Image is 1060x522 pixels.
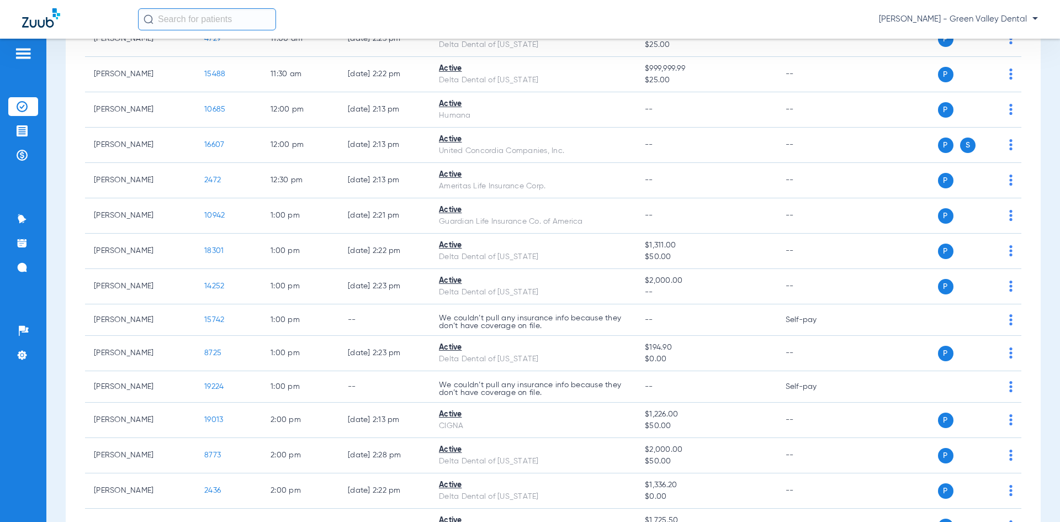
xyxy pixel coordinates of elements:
[645,275,767,287] span: $2,000.00
[439,287,627,298] div: Delta Dental of [US_STATE]
[262,22,339,57] td: 11:00 AM
[1009,175,1013,186] img: group-dot-blue.svg
[938,279,953,294] span: P
[938,67,953,82] span: P
[1009,450,1013,461] img: group-dot-blue.svg
[439,251,627,263] div: Delta Dental of [US_STATE]
[439,479,627,491] div: Active
[645,409,767,420] span: $1,226.00
[85,57,195,92] td: [PERSON_NAME]
[1009,210,1013,221] img: group-dot-blue.svg
[439,314,627,330] p: We couldn’t pull any insurance info because they don’t have coverage on file.
[439,456,627,467] div: Delta Dental of [US_STATE]
[339,269,430,304] td: [DATE] 2:23 PM
[938,346,953,361] span: P
[439,169,627,181] div: Active
[339,403,430,438] td: [DATE] 2:13 PM
[777,438,851,473] td: --
[85,22,195,57] td: [PERSON_NAME]
[777,269,851,304] td: --
[645,354,767,365] span: $0.00
[262,163,339,198] td: 12:30 PM
[85,198,195,234] td: [PERSON_NAME]
[339,371,430,403] td: --
[138,8,276,30] input: Search for patients
[439,145,627,157] div: United Concordia Companies, Inc.
[645,75,767,86] span: $25.00
[1005,469,1060,522] iframe: Chat Widget
[339,304,430,336] td: --
[204,176,221,184] span: 2472
[85,234,195,269] td: [PERSON_NAME]
[645,251,767,263] span: $50.00
[645,444,767,456] span: $2,000.00
[439,240,627,251] div: Active
[204,383,224,391] span: 19224
[645,176,653,184] span: --
[1009,281,1013,292] img: group-dot-blue.svg
[645,316,653,324] span: --
[439,110,627,122] div: Humana
[85,438,195,473] td: [PERSON_NAME]
[938,102,953,118] span: P
[204,349,221,357] span: 8725
[339,473,430,509] td: [DATE] 2:22 PM
[85,371,195,403] td: [PERSON_NAME]
[262,304,339,336] td: 1:00 PM
[938,31,953,47] span: P
[439,275,627,287] div: Active
[339,22,430,57] td: [DATE] 2:23 PM
[938,483,953,499] span: P
[938,138,953,153] span: P
[262,198,339,234] td: 1:00 PM
[439,39,627,51] div: Delta Dental of [US_STATE]
[645,342,767,354] span: $194.90
[645,287,767,298] span: --
[960,138,976,153] span: S
[645,491,767,503] span: $0.00
[1009,104,1013,115] img: group-dot-blue.svg
[339,234,430,269] td: [DATE] 2:22 PM
[1009,347,1013,358] img: group-dot-blue.svg
[1009,314,1013,325] img: group-dot-blue.svg
[204,35,221,43] span: 4729
[204,416,223,424] span: 19013
[85,336,195,371] td: [PERSON_NAME]
[262,57,339,92] td: 11:30 AM
[85,473,195,509] td: [PERSON_NAME]
[439,134,627,145] div: Active
[645,106,653,113] span: --
[938,448,953,463] span: P
[645,479,767,491] span: $1,336.20
[1009,381,1013,392] img: group-dot-blue.svg
[262,234,339,269] td: 1:00 PM
[439,204,627,216] div: Active
[22,8,60,28] img: Zuub Logo
[1009,33,1013,44] img: group-dot-blue.svg
[204,282,224,290] span: 14252
[439,409,627,420] div: Active
[879,14,1038,25] span: [PERSON_NAME] - Green Valley Dental
[645,456,767,467] span: $50.00
[1009,68,1013,80] img: group-dot-blue.svg
[439,181,627,192] div: Ameritas Life Insurance Corp.
[262,403,339,438] td: 2:00 PM
[938,173,953,188] span: P
[938,413,953,428] span: P
[262,92,339,128] td: 12:00 PM
[777,403,851,438] td: --
[777,304,851,336] td: Self-pay
[439,63,627,75] div: Active
[339,438,430,473] td: [DATE] 2:28 PM
[645,63,767,75] span: $999,999.99
[204,451,221,459] span: 8773
[439,75,627,86] div: Delta Dental of [US_STATE]
[439,342,627,354] div: Active
[85,128,195,163] td: [PERSON_NAME]
[204,141,224,149] span: 16607
[1009,245,1013,256] img: group-dot-blue.svg
[85,269,195,304] td: [PERSON_NAME]
[777,234,851,269] td: --
[85,304,195,336] td: [PERSON_NAME]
